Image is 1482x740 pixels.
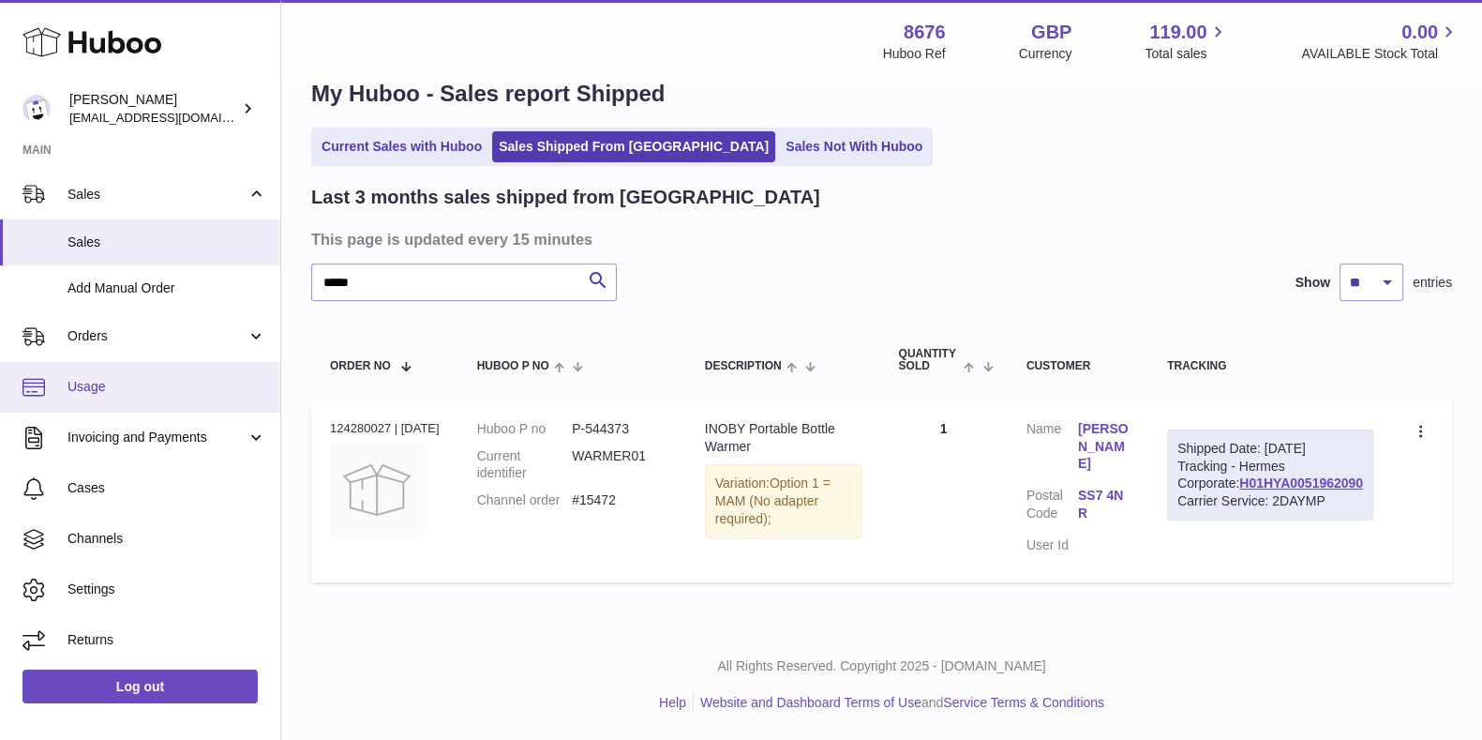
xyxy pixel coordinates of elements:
dd: WARMER01 [572,447,667,483]
img: no-photo.jpg [330,443,424,536]
h2: Last 3 months sales shipped from [GEOGRAPHIC_DATA] [311,185,820,210]
span: Order No [330,360,391,372]
div: Huboo Ref [883,45,946,63]
li: and [694,694,1104,712]
div: INOBY Portable Bottle Warmer [705,420,861,456]
span: Quantity Sold [899,348,960,372]
span: Total sales [1145,45,1228,63]
a: H01HYA0051962090 [1239,476,1363,491]
div: Customer [1026,360,1130,372]
dt: Postal Code [1026,487,1078,527]
span: Add Manual Order [67,279,266,297]
h1: My Huboo - Sales report Shipped [311,79,1452,109]
span: Returns [67,631,266,649]
a: Website and Dashboard Terms of Use [700,695,921,710]
dt: Huboo P no [477,420,573,438]
strong: 8676 [904,20,946,45]
a: Log out [22,670,258,703]
a: Service Terms & Conditions [943,695,1104,710]
div: Tracking - Hermes Corporate: [1167,430,1373,521]
span: 119.00 [1149,20,1206,45]
span: Settings [67,581,266,598]
span: entries [1413,274,1452,292]
div: Tracking [1167,360,1373,372]
img: hello@inoby.co.uk [22,95,51,123]
a: 0.00 AVAILABLE Stock Total [1301,20,1460,63]
a: 119.00 Total sales [1145,20,1228,63]
a: Help [659,695,686,710]
td: 1 [880,401,1008,582]
span: Sales [67,234,266,251]
span: Invoicing and Payments [67,429,247,446]
a: Sales Not With Huboo [779,131,929,162]
div: Shipped Date: [DATE] [1177,440,1363,458]
span: Usage [67,378,266,396]
dd: #15472 [572,491,667,509]
a: [PERSON_NAME] [1078,420,1130,474]
span: 0.00 [1401,20,1438,45]
span: Channels [67,530,266,548]
span: Option 1 = MAM (No adapter required); [715,476,831,526]
div: Carrier Service: 2DAYMP [1177,492,1363,510]
h3: This page is updated every 15 minutes [311,229,1447,249]
span: AVAILABLE Stock Total [1301,45,1460,63]
dd: P-544373 [572,420,667,438]
label: Show [1295,274,1330,292]
span: Description [705,360,782,372]
dt: Name [1026,420,1078,478]
a: Current Sales with Huboo [315,131,488,162]
p: All Rights Reserved. Copyright 2025 - [DOMAIN_NAME] [296,657,1467,675]
span: [EMAIL_ADDRESS][DOMAIN_NAME] [69,110,276,125]
div: Variation: [705,464,861,538]
div: Currency [1019,45,1072,63]
div: 124280027 | [DATE] [330,420,440,437]
span: Orders [67,327,247,345]
a: SS7 4NR [1078,487,1130,522]
span: Cases [67,479,266,497]
div: [PERSON_NAME] [69,91,238,127]
span: Huboo P no [477,360,549,372]
span: Sales [67,186,247,204]
dt: Channel order [477,491,573,509]
dt: User Id [1026,536,1078,554]
dt: Current identifier [477,447,573,483]
a: Sales Shipped From [GEOGRAPHIC_DATA] [492,131,775,162]
strong: GBP [1031,20,1071,45]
